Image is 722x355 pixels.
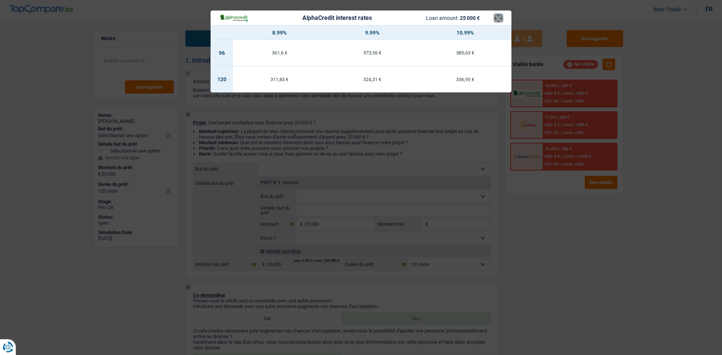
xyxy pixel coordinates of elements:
div: 385,63 € [419,50,511,55]
img: AlphaCredit [220,14,248,22]
td: 96 [211,40,233,66]
th: 9.99% [326,26,419,40]
button: × [494,14,502,22]
div: 373,56 € [326,50,419,55]
div: 324,31 € [326,77,419,82]
div: 361,6 € [233,50,326,55]
div: AlphaCredit interest rates [302,15,372,21]
span: 25 000 € [460,15,480,21]
div: 311,83 € [233,77,326,82]
td: 120 [211,66,233,92]
th: 8.99% [233,26,326,40]
span: Loan amount: [426,15,459,21]
th: 10.99% [419,26,511,40]
div: 336,95 € [419,77,511,82]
